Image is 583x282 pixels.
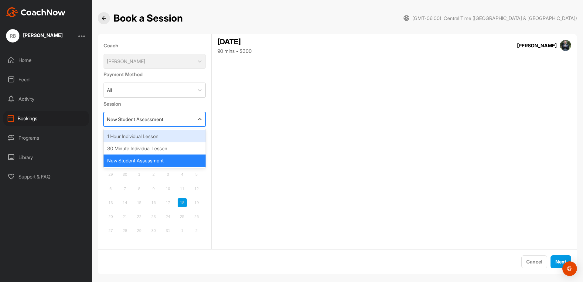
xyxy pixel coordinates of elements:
[23,33,63,38] div: [PERSON_NAME]
[560,40,571,51] img: square_6b9678ac0332efa077430344a58a4bb9.jpg
[135,212,144,221] div: Not available Tuesday, July 22nd, 2025
[107,116,163,123] div: New Student Assessment
[106,184,115,193] div: Not available Sunday, July 6th, 2025
[178,184,187,193] div: Not available Friday, July 11th, 2025
[102,16,106,21] img: Back
[3,53,89,68] div: Home
[178,212,187,221] div: Not available Friday, July 25th, 2025
[135,170,144,179] div: Not available Tuesday, July 1st, 2025
[120,170,129,179] div: Not available Monday, June 30th, 2025
[192,226,201,235] div: Not available Saturday, August 2nd, 2025
[135,226,144,235] div: Not available Tuesday, July 29th, 2025
[106,226,115,235] div: Not available Sunday, July 27th, 2025
[104,130,206,142] div: 1 Hour Individual Lesson
[217,36,252,47] div: [DATE]
[163,212,172,221] div: Not available Thursday, July 24th, 2025
[106,198,115,207] div: Not available Sunday, July 13th, 2025
[149,212,158,221] div: Not available Wednesday, July 23rd, 2025
[6,29,19,42] div: RB
[149,184,158,193] div: Not available Wednesday, July 9th, 2025
[163,198,172,207] div: Not available Thursday, July 17th, 2025
[178,226,187,235] div: Not available Friday, August 1st, 2025
[192,198,201,207] div: Not available Saturday, July 19th, 2025
[120,198,129,207] div: Not available Monday, July 14th, 2025
[178,198,187,207] div: Not available Friday, July 18th, 2025
[120,226,129,235] div: Not available Monday, July 28th, 2025
[517,42,557,49] div: [PERSON_NAME]
[217,47,252,55] div: 90 mins • $300
[562,261,577,276] div: Open Intercom Messenger
[163,170,172,179] div: Not available Thursday, July 3rd, 2025
[135,184,144,193] div: Not available Tuesday, July 8th, 2025
[555,259,566,265] span: Next
[106,212,115,221] div: Not available Sunday, July 20th, 2025
[3,111,89,126] div: Bookings
[526,259,542,265] span: Cancel
[3,150,89,165] div: Library
[3,169,89,184] div: Support & FAQ
[149,226,158,235] div: Not available Wednesday, July 30th, 2025
[104,100,206,107] label: Session
[551,255,571,268] button: Next
[444,15,577,22] span: Central Time ([GEOGRAPHIC_DATA] & [GEOGRAPHIC_DATA])
[163,226,172,235] div: Not available Thursday, July 31st, 2025
[107,87,112,94] div: All
[192,170,201,179] div: Not available Saturday, July 5th, 2025
[412,15,441,22] span: (GMT-06:00)
[192,212,201,221] div: Not available Saturday, July 26th, 2025
[106,170,115,179] div: Not available Sunday, June 29th, 2025
[104,155,206,167] div: New Student Assessment
[192,184,201,193] div: Not available Saturday, July 12th, 2025
[3,91,89,107] div: Activity
[178,170,187,179] div: Not available Friday, July 4th, 2025
[3,72,89,87] div: Feed
[120,184,129,193] div: Not available Monday, July 7th, 2025
[3,130,89,145] div: Programs
[104,142,206,155] div: 30 Minute Individual Lesson
[149,198,158,207] div: Not available Wednesday, July 16th, 2025
[135,198,144,207] div: Not available Tuesday, July 15th, 2025
[521,255,547,268] button: Cancel
[114,12,183,24] h2: Book a Session
[105,169,202,236] div: month 2025-07
[163,184,172,193] div: Not available Thursday, July 10th, 2025
[104,42,206,49] label: Coach
[6,7,66,17] img: CoachNow
[149,170,158,179] div: Not available Wednesday, July 2nd, 2025
[104,71,206,78] label: Payment Method
[120,212,129,221] div: Not available Monday, July 21st, 2025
